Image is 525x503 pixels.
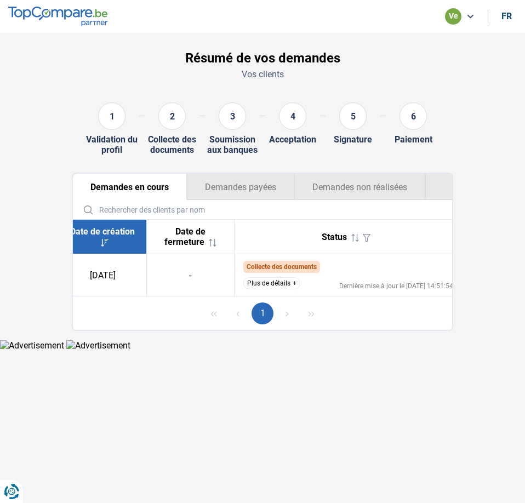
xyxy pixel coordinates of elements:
[158,102,186,130] div: 2
[203,302,225,324] button: First Page
[66,340,130,351] img: Advertisement
[72,50,453,66] h1: Résumé de vos demandes
[227,302,249,324] button: Previous Page
[72,68,453,81] p: Vos clients
[202,134,262,155] div: Soumission aux banques
[322,232,347,242] span: Status
[82,134,142,155] div: Validation du profil
[339,102,367,130] div: 5
[279,102,306,130] div: 4
[142,134,202,155] div: Collecte des documents
[8,7,107,26] img: TopCompare.be
[445,8,461,25] div: ve
[269,134,316,145] div: Acceptation
[164,226,206,247] span: Date de fermeture
[146,254,234,296] td: -
[400,102,427,130] div: 6
[70,226,135,237] span: Date de création
[276,302,298,324] button: Next Page
[395,134,432,145] div: Paiement
[59,254,146,296] td: [DATE]
[294,174,426,200] button: Demandes non réalisées
[73,174,187,200] button: Demandes en cours
[252,302,273,324] button: Page 1
[243,277,300,289] button: Plus de détails
[501,11,510,21] div: fr
[300,302,322,324] button: Last Page
[98,102,125,130] div: 1
[339,283,453,289] div: Dernière mise à jour le [DATE] 14:51:54
[334,134,372,145] div: Signature
[247,263,317,271] span: Collecte des documents
[187,174,294,200] button: Demandes payées
[219,102,246,130] div: 3
[77,200,448,219] input: Rechercher des clients par nom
